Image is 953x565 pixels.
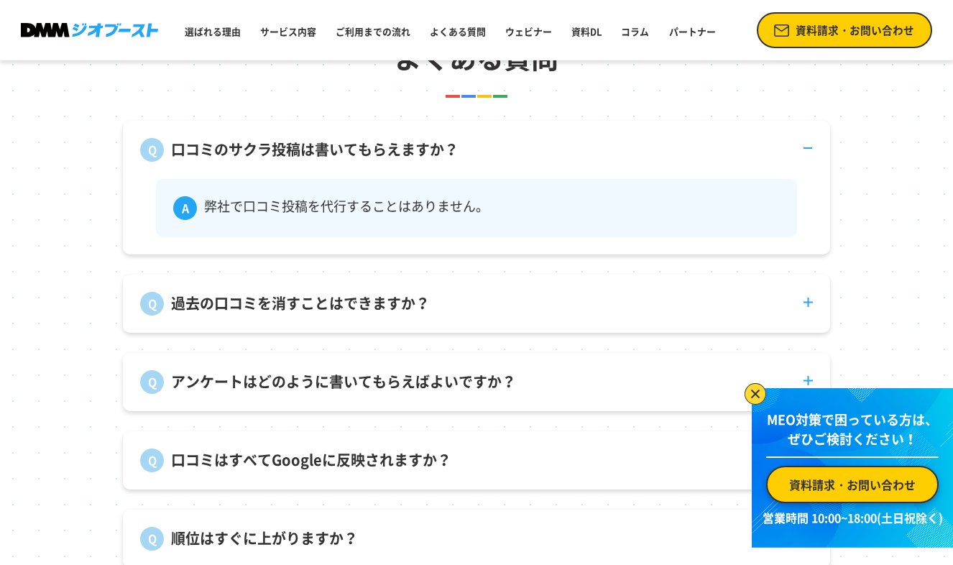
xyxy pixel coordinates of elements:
[796,22,914,38] span: 資料請求・お問い合わせ
[171,139,459,160] p: 口コミのサクラ投稿は書いてもらえますか？
[424,19,492,44] a: よくある質問
[615,19,655,44] a: コラム
[499,19,558,44] a: ウェビナー
[179,19,247,44] a: 選ばれる理由
[21,23,157,37] img: DMMジオブースト
[766,466,939,503] a: 資料請求・お問い合わせ
[171,293,430,314] p: 過去の口コミを消すことはできますか？
[757,12,931,48] a: 資料請求・お問い合わせ
[171,449,451,471] p: 口コミはすべてGoogleに反映されますか？
[171,528,358,549] p: 順位はすぐに上がりますか？
[745,383,766,405] img: バナーを閉じる
[254,19,322,44] a: サービス内容
[760,509,944,526] p: 営業時間 10:00~18:00(土日祝除く)
[766,410,939,458] p: MEO対策で困っている方は、 ぜひご検討ください！
[171,371,516,392] p: アンケートはどのように書いてもらえばよいですか？
[663,19,722,44] a: パートナー
[204,196,489,220] p: 弊社で口コミ投稿を代行することはありません。
[566,19,607,44] a: 資料DL
[330,19,416,44] a: ご利用までの流れ
[789,476,916,493] span: 資料請求・お問い合わせ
